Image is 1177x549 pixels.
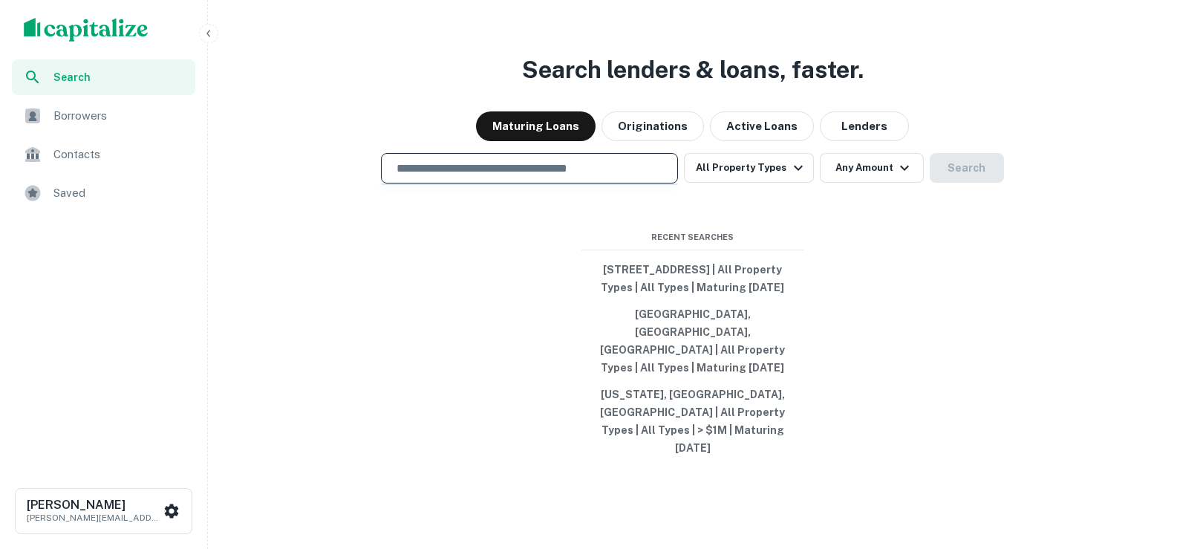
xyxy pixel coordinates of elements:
[1103,430,1177,501] iframe: Chat Widget
[15,488,192,534] button: [PERSON_NAME][PERSON_NAME][EMAIL_ADDRESS][DOMAIN_NAME]
[581,231,804,244] span: Recent Searches
[581,381,804,461] button: [US_STATE], [GEOGRAPHIC_DATA], [GEOGRAPHIC_DATA] | All Property Types | All Types | > $1M | Matur...
[53,107,186,125] span: Borrowers
[820,111,909,141] button: Lenders
[476,111,596,141] button: Maturing Loans
[53,184,186,202] span: Saved
[12,137,195,172] a: Contacts
[24,18,149,42] img: capitalize-logo.png
[27,499,160,511] h6: [PERSON_NAME]
[601,111,704,141] button: Originations
[581,301,804,381] button: [GEOGRAPHIC_DATA], [GEOGRAPHIC_DATA], [GEOGRAPHIC_DATA] | All Property Types | All Types | Maturi...
[53,146,186,163] span: Contacts
[522,52,864,88] h3: Search lenders & loans, faster.
[710,111,814,141] button: Active Loans
[53,69,186,85] span: Search
[12,59,195,95] a: Search
[684,153,813,183] button: All Property Types
[581,256,804,301] button: [STREET_ADDRESS] | All Property Types | All Types | Maturing [DATE]
[12,175,195,211] a: Saved
[820,153,924,183] button: Any Amount
[27,511,160,524] p: [PERSON_NAME][EMAIL_ADDRESS][DOMAIN_NAME]
[12,98,195,134] a: Borrowers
